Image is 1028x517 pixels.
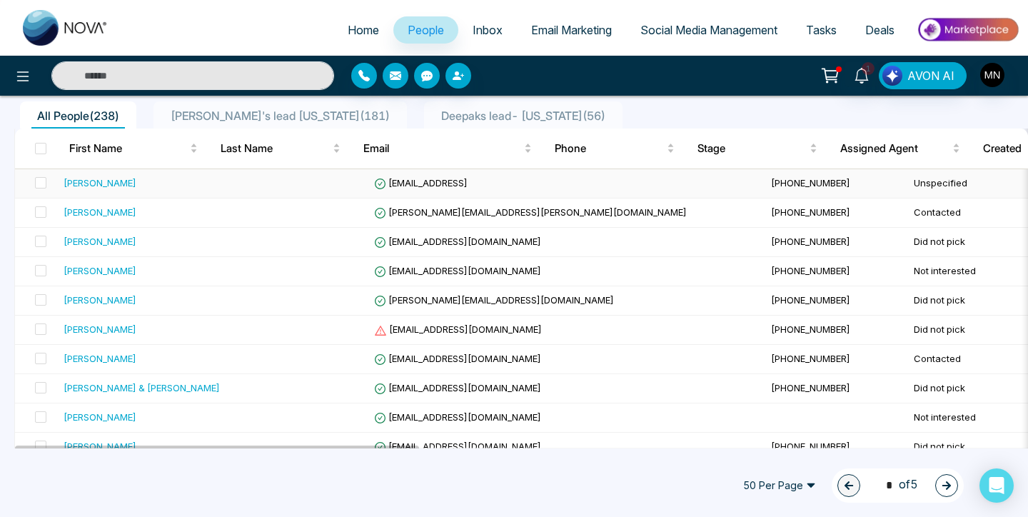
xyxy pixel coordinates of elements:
div: [PERSON_NAME] [64,322,136,336]
span: [EMAIL_ADDRESS][DOMAIN_NAME] [374,236,541,247]
button: AVON AI [879,62,967,89]
div: [PERSON_NAME] [64,234,136,249]
a: Tasks [792,16,851,44]
span: [EMAIL_ADDRESS][DOMAIN_NAME] [374,353,541,364]
th: Email [352,129,543,169]
span: [PHONE_NUMBER] [771,206,850,218]
span: of 5 [877,476,918,495]
img: Nova CRM Logo [23,10,109,46]
span: Email Marketing [531,23,612,37]
div: Open Intercom Messenger [979,468,1014,503]
span: [PHONE_NUMBER] [771,294,850,306]
span: AVON AI [907,67,954,84]
th: Last Name [209,129,352,169]
span: [PHONE_NUMBER] [771,236,850,247]
th: Stage [686,129,829,169]
span: Last Name [221,140,330,157]
div: [PERSON_NAME] [64,205,136,219]
span: [PHONE_NUMBER] [771,441,850,452]
a: 1 [845,62,879,87]
a: Home [333,16,393,44]
span: Home [348,23,379,37]
span: Stage [697,140,807,157]
span: Email [363,140,520,157]
span: 50 Per Page [733,474,826,497]
span: [PHONE_NUMBER] [771,353,850,364]
span: Deepaks lead- [US_STATE] ( 56 ) [435,109,611,123]
span: Inbox [473,23,503,37]
span: All People ( 238 ) [31,109,125,123]
span: [EMAIL_ADDRESS][DOMAIN_NAME] [374,265,541,276]
span: People [408,23,444,37]
span: [PERSON_NAME][EMAIL_ADDRESS][PERSON_NAME][DOMAIN_NAME] [374,206,687,218]
img: Lead Flow [882,66,902,86]
div: [PERSON_NAME] [64,351,136,366]
span: [PHONE_NUMBER] [771,265,850,276]
span: First Name [69,140,187,157]
span: Deals [865,23,895,37]
span: Assigned Agent [840,140,949,157]
th: First Name [58,129,209,169]
span: [PERSON_NAME][EMAIL_ADDRESS][DOMAIN_NAME] [374,294,614,306]
span: Social Media Management [640,23,777,37]
img: Market-place.gif [916,14,1019,46]
span: [EMAIL_ADDRESS][DOMAIN_NAME] [374,323,542,335]
div: [PERSON_NAME] & [PERSON_NAME] [64,381,220,395]
span: [EMAIL_ADDRESS] [374,177,468,189]
th: Phone [543,129,686,169]
span: [PHONE_NUMBER] [771,382,850,393]
div: [PERSON_NAME] [64,293,136,307]
a: Deals [851,16,909,44]
span: 1 [862,62,875,75]
span: [EMAIL_ADDRESS][DOMAIN_NAME] [374,441,541,452]
span: [PERSON_NAME]'s lead [US_STATE] ( 181 ) [165,109,395,123]
span: [EMAIL_ADDRESS][DOMAIN_NAME] [374,382,541,393]
div: [PERSON_NAME] [64,263,136,278]
span: [EMAIL_ADDRESS][DOMAIN_NAME] [374,411,541,423]
a: Social Media Management [626,16,792,44]
th: Assigned Agent [829,129,972,169]
span: [PHONE_NUMBER] [771,323,850,335]
span: Phone [555,140,664,157]
div: [PERSON_NAME] [64,176,136,190]
a: People [393,16,458,44]
a: Email Marketing [517,16,626,44]
a: Inbox [458,16,517,44]
img: User Avatar [980,63,1004,87]
div: [PERSON_NAME] [64,410,136,424]
div: [PERSON_NAME] [64,439,136,453]
span: [PHONE_NUMBER] [771,177,850,189]
span: Tasks [806,23,837,37]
